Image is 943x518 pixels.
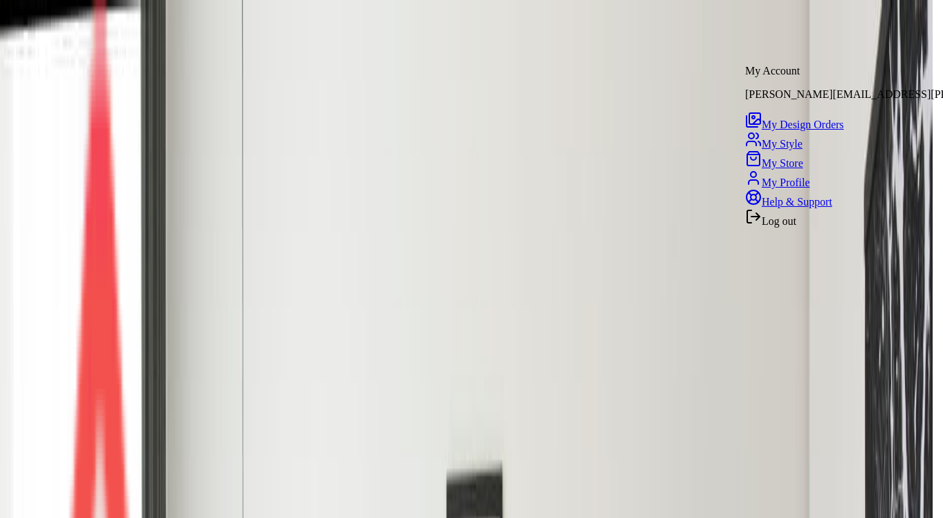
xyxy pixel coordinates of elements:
[762,177,810,188] span: My Profile
[762,215,796,227] span: Log out
[762,157,803,169] span: My Store
[762,196,832,208] span: Help & Support
[762,138,802,150] span: My Style
[762,119,844,130] span: My Design Orders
